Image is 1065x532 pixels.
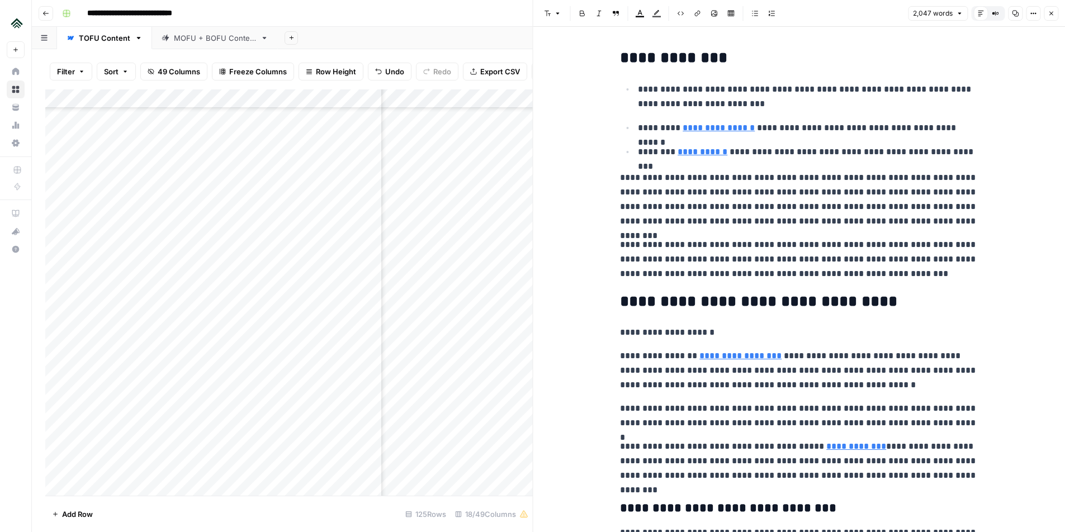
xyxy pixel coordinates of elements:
[7,240,25,258] button: Help + Support
[97,63,136,80] button: Sort
[7,223,24,240] div: What's new?
[152,27,278,49] a: MOFU + BOFU Content
[50,63,92,80] button: Filter
[7,63,25,80] a: Home
[7,205,25,222] a: AirOps Academy
[140,63,207,80] button: 49 Columns
[57,66,75,77] span: Filter
[368,63,411,80] button: Undo
[57,27,152,49] a: TOFU Content
[316,66,356,77] span: Row Height
[79,32,130,44] div: TOFU Content
[433,66,451,77] span: Redo
[104,66,119,77] span: Sort
[7,222,25,240] button: What's new?
[299,63,363,80] button: Row Height
[7,80,25,98] a: Browse
[7,9,25,37] button: Workspace: Uplisting
[385,66,404,77] span: Undo
[7,116,25,134] a: Usage
[913,8,953,18] span: 2,047 words
[451,505,533,523] div: 18/49 Columns
[7,13,27,33] img: Uplisting Logo
[7,98,25,116] a: Your Data
[45,505,100,523] button: Add Row
[229,66,287,77] span: Freeze Columns
[174,32,256,44] div: MOFU + BOFU Content
[463,63,527,80] button: Export CSV
[158,66,200,77] span: 49 Columns
[416,63,458,80] button: Redo
[212,63,294,80] button: Freeze Columns
[908,6,968,21] button: 2,047 words
[62,509,93,520] span: Add Row
[7,134,25,152] a: Settings
[401,505,451,523] div: 125 Rows
[480,66,520,77] span: Export CSV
